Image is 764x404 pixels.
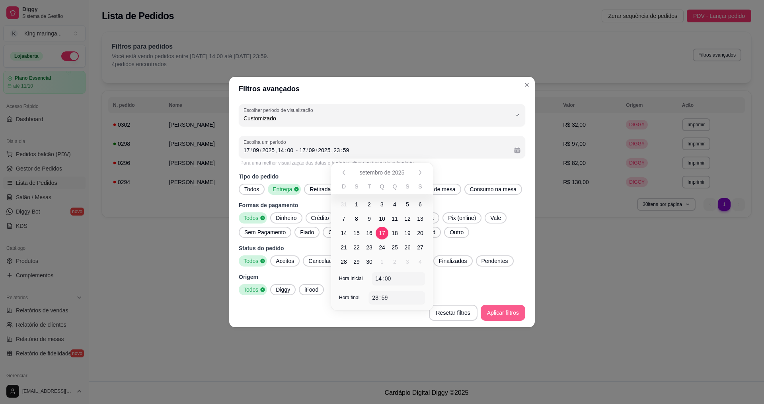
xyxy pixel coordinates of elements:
[317,146,331,154] div: ano, Data final,
[341,229,347,237] span: 14
[388,212,401,225] span: quinta-feira, 11 de setembro de 2025
[339,294,359,301] span: Hora final
[363,241,376,254] span: terça-feira, 23 de setembro de 2025
[406,258,409,266] span: 3
[384,275,392,282] div: minuto,
[478,257,511,265] span: Pendentes
[414,212,427,225] span: sábado, 13 de setembro de 2025
[393,200,396,208] span: 4
[392,243,398,251] span: 25
[261,146,275,154] div: ano, Data inicial,
[353,243,360,251] span: 22
[366,243,372,251] span: 23
[308,214,332,222] span: Crédito
[244,139,520,145] span: Escolha um período
[240,214,260,222] span: Todos
[368,215,371,223] span: 9
[401,241,414,254] span: sexta-feira, 26 de setembro de 2025
[306,185,334,193] span: Retirada
[419,258,422,266] span: 4
[467,185,520,193] span: Consumo na mesa
[376,212,388,225] span: quarta-feira, 10 de setembro de 2025
[445,214,479,222] span: Pix (online)
[388,255,401,268] span: quinta-feira, 2 de outubro de 2025
[414,255,427,268] span: sábado, 4 de outubro de 2025
[405,182,409,190] span: S
[341,200,347,208] span: 31
[296,145,298,155] span: -
[414,166,427,179] button: Próximo
[240,257,260,265] span: Todos
[333,146,341,154] div: hora, Data final,
[374,275,382,282] div: hora,
[252,146,260,154] div: mês, Data inicial,
[331,182,433,269] table: setembro de 2025
[350,255,363,268] span: segunda-feira, 29 de setembro de 2025
[366,258,372,266] span: 30
[342,146,350,154] div: minuto, Data final,
[360,169,405,177] span: setembro de 2025
[376,241,388,254] span: quarta-feira, 24 de setembro de 2025
[341,258,347,266] span: 28
[379,215,385,223] span: 10
[436,257,470,265] span: Finalizados
[380,200,384,208] span: 3
[382,275,385,282] div: :
[363,198,376,211] span: terça-feira, 2 de setembro de 2025
[240,160,524,166] div: Para uma melhor visualização das datas e horários, clique no ícone de calendário.
[414,241,427,254] span: sábado, 27 de setembro de 2025
[381,294,389,302] div: minuto,
[250,146,253,154] div: /
[306,146,309,154] div: /
[355,215,358,223] span: 8
[417,215,423,223] span: 13
[353,258,360,266] span: 29
[244,114,511,122] span: Customizado
[331,163,433,310] div: setembro de 2025
[244,145,294,155] div: Data inicial
[342,215,345,223] span: 7
[401,255,414,268] span: sexta-feira, 3 de outubro de 2025
[239,173,525,180] p: Tipo do pedido
[363,212,376,225] span: terça-feira, 9 de setembro de 2025
[393,182,397,190] span: Q
[241,185,262,193] span: Todos
[342,182,346,190] span: D
[350,212,363,225] span: segunda-feira, 8 de setembro de 2025
[392,229,398,237] span: 18
[511,144,524,157] button: Calendário
[305,257,341,265] span: Cancelados
[331,163,433,310] div: Calendário
[243,146,251,154] div: dia, Data inicial,
[298,146,306,154] div: dia, Data final,
[418,182,422,190] span: S
[414,198,427,211] span: sábado, 6 de setembro de 2025
[414,227,427,239] span: Hoje, sábado, 20 de setembro de 2025
[341,243,347,251] span: 21
[239,273,525,281] p: Origem
[379,229,385,237] span: 17
[239,201,525,209] p: Formas de pagamento
[446,228,467,236] span: Outro
[379,243,385,251] span: 24
[401,212,414,225] span: sexta-feira, 12 de setembro de 2025
[273,286,293,294] span: Diggy
[368,200,371,208] span: 2
[393,258,396,266] span: 2
[404,215,411,223] span: 12
[337,212,350,225] span: domingo, 7 de setembro de 2025
[241,228,289,236] span: Sem Pagamento
[337,255,350,268] span: domingo, 28 de setembro de 2025
[337,227,350,239] span: domingo, 14 de setembro de 2025
[401,198,414,211] span: sexta-feira, 5 de setembro de 2025
[481,305,525,321] button: Aplicar filtros
[308,146,316,154] div: mês, Data final,
[380,182,384,190] span: Q
[388,227,401,239] span: quinta-feira, 18 de setembro de 2025
[273,214,300,222] span: Dinheiro
[259,146,262,154] div: /
[240,286,260,294] span: Todos
[273,257,297,265] span: Aceitos
[363,227,376,239] span: terça-feira, 16 de setembro de 2025
[392,215,398,223] span: 11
